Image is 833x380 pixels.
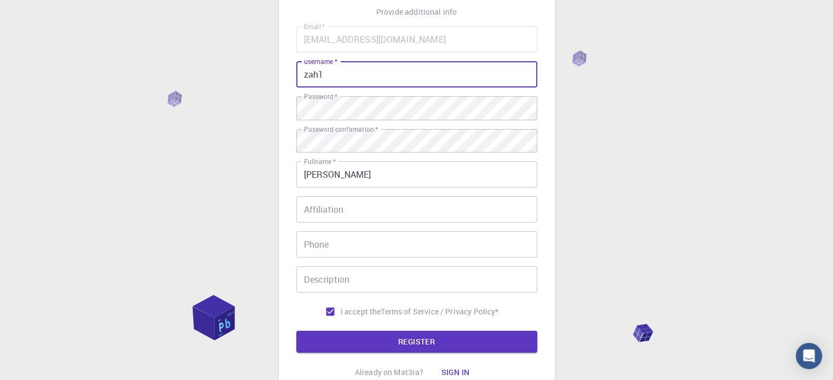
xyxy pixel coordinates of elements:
[796,343,822,369] div: Open Intercom Messenger
[304,92,337,101] label: Password
[355,367,424,378] p: Already on Mat3ra?
[376,7,457,17] p: Provide additional info
[304,157,336,166] label: Fullname
[296,331,537,353] button: REGISTER
[381,306,498,317] p: Terms of Service / Privacy Policy *
[304,22,325,31] label: Email
[304,57,337,66] label: username
[304,125,378,134] label: Password confirmation
[381,306,498,317] a: Terms of Service / Privacy Policy*
[341,306,381,317] span: I accept the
